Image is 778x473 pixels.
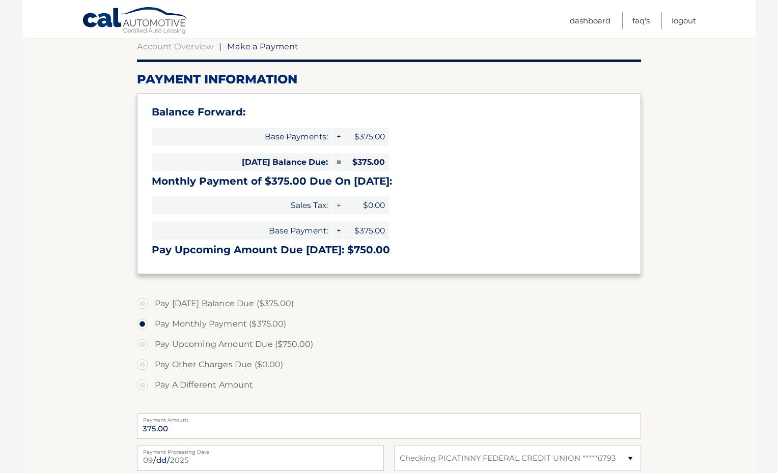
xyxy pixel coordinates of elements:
label: Payment Processing Date [137,446,384,454]
a: FAQ's [632,12,650,29]
input: Payment Amount [137,413,641,439]
a: Account Overview [137,41,213,51]
span: Make a Payment [227,41,298,51]
label: Pay A Different Amount [137,375,641,395]
label: Pay Monthly Payment ($375.00) [137,314,641,334]
span: Base Payments: [152,128,332,145]
a: Cal Automotive [82,7,189,36]
label: Pay Other Charges Due ($0.00) [137,354,641,375]
h3: Pay Upcoming Amount Due [DATE]: $750.00 [152,244,626,256]
span: $375.00 [343,153,389,171]
span: + [332,222,343,240]
h2: Payment Information [137,72,641,87]
label: Pay [DATE] Balance Due ($375.00) [137,293,641,314]
h3: Monthly Payment of $375.00 Due On [DATE]: [152,175,626,188]
a: Dashboard [570,12,610,29]
span: [DATE] Balance Due: [152,153,332,171]
a: Logout [672,12,696,29]
span: Base Payment: [152,222,332,240]
span: Sales Tax: [152,196,332,214]
span: $375.00 [343,222,389,240]
span: | [219,41,221,51]
h3: Balance Forward: [152,106,626,119]
span: + [332,128,343,145]
span: $0.00 [343,196,389,214]
label: Payment Amount [137,413,641,422]
input: Payment Date [137,446,384,471]
span: $375.00 [343,128,389,145]
span: = [332,153,343,171]
label: Pay Upcoming Amount Due ($750.00) [137,334,641,354]
span: + [332,196,343,214]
